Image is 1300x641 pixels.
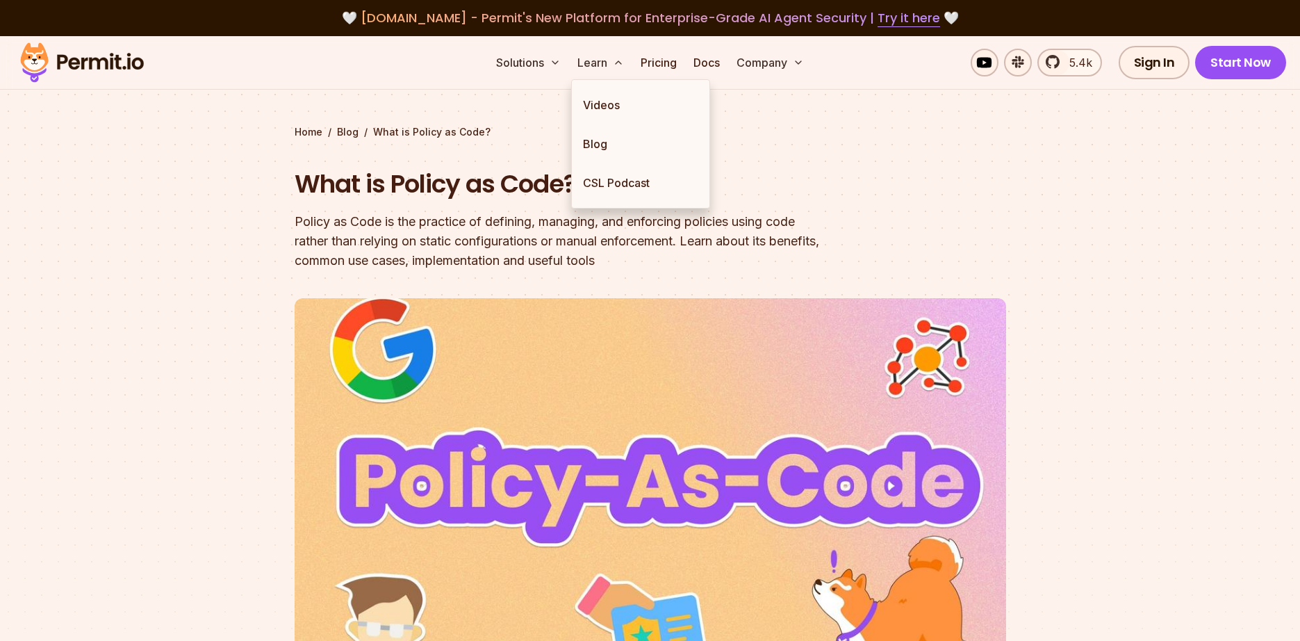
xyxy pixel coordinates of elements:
[295,212,828,270] div: Policy as Code is the practice of defining, managing, and enforcing policies using code rather th...
[33,8,1267,28] div: 🤍 🤍
[491,49,566,76] button: Solutions
[337,125,359,139] a: Blog
[572,86,709,124] a: Videos
[878,9,940,27] a: Try it here
[572,124,709,163] a: Blog
[635,49,682,76] a: Pricing
[295,125,322,139] a: Home
[361,9,940,26] span: [DOMAIN_NAME] - Permit's New Platform for Enterprise-Grade AI Agent Security |
[572,163,709,202] a: CSL Podcast
[688,49,725,76] a: Docs
[1119,46,1190,79] a: Sign In
[14,39,150,86] img: Permit logo
[731,49,809,76] button: Company
[295,167,828,202] h1: What is Policy as Code?
[1061,54,1092,71] span: 5.4k
[295,125,1006,139] div: / /
[572,49,630,76] button: Learn
[1195,46,1286,79] a: Start Now
[1037,49,1102,76] a: 5.4k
